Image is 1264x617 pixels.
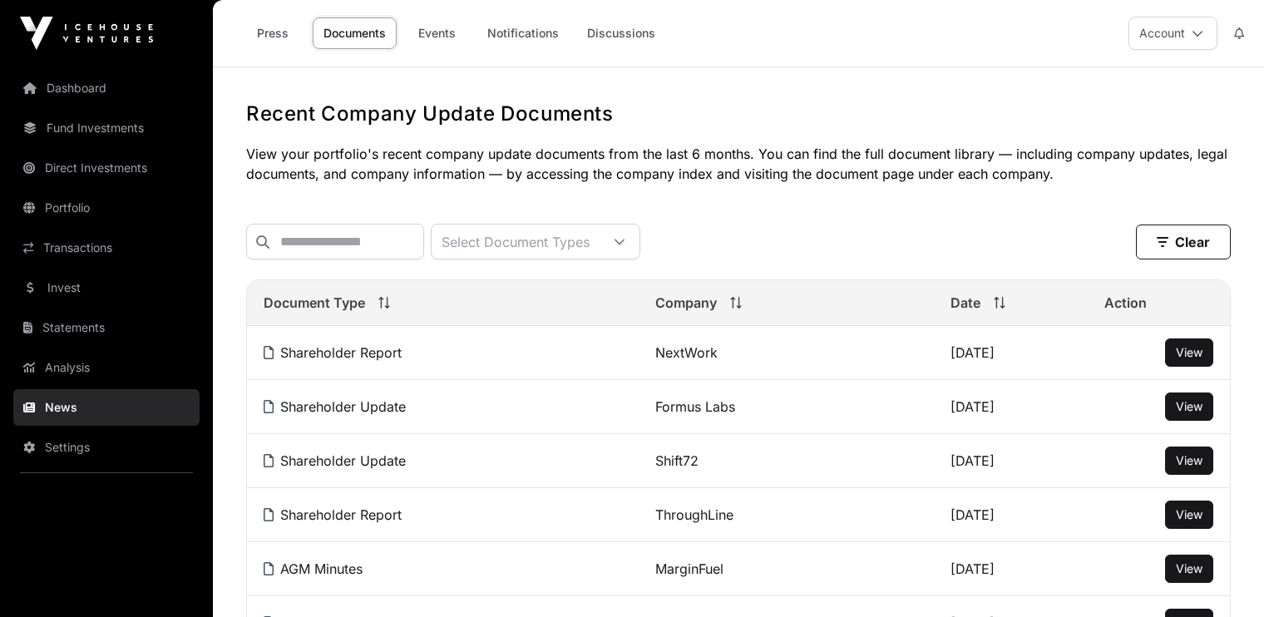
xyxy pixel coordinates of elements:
a: Portfolio [13,190,200,226]
span: Document Type [264,293,365,313]
a: Direct Investments [13,150,200,186]
button: View [1165,555,1213,583]
a: View [1176,344,1202,361]
a: AGM Minutes [264,560,363,577]
a: Shareholder Update [264,452,406,469]
a: Invest [13,269,200,306]
a: Events [403,17,470,49]
span: View [1176,561,1202,575]
a: View [1176,560,1202,577]
button: View [1165,338,1213,367]
p: View your portfolio's recent company update documents from the last 6 months. You can find the fu... [246,144,1231,184]
a: Analysis [13,349,200,386]
span: Company [655,293,717,313]
a: View [1176,398,1202,415]
span: View [1176,507,1202,521]
button: View [1165,501,1213,529]
span: Action [1104,293,1147,313]
a: Shareholder Report [264,344,402,361]
iframe: Chat Widget [1181,537,1264,617]
img: Icehouse Ventures Logo [20,17,153,50]
a: Formus Labs [655,398,735,415]
a: Settings [13,429,200,466]
div: Select Document Types [432,225,600,259]
h1: Recent Company Update Documents [246,101,1231,127]
a: Shift72 [655,452,699,469]
td: [DATE] [934,380,1088,434]
a: View [1176,506,1202,523]
a: Shareholder Update [264,398,406,415]
a: MarginFuel [655,560,723,577]
a: Press [239,17,306,49]
td: [DATE] [934,434,1088,488]
button: View [1165,392,1213,421]
a: Discussions [576,17,666,49]
a: Statements [13,309,200,346]
a: Dashboard [13,70,200,106]
a: Transactions [13,230,200,266]
span: View [1176,345,1202,359]
td: [DATE] [934,488,1088,542]
button: Account [1128,17,1217,50]
a: View [1176,452,1202,469]
button: View [1165,447,1213,475]
span: Date [950,293,980,313]
span: View [1176,399,1202,413]
a: Documents [313,17,397,49]
td: [DATE] [934,326,1088,380]
span: View [1176,453,1202,467]
a: News [13,389,200,426]
button: Clear [1136,225,1231,259]
a: ThroughLine [655,506,733,523]
a: Fund Investments [13,110,200,146]
a: Shareholder Report [264,506,402,523]
a: Notifications [476,17,570,49]
td: [DATE] [934,542,1088,596]
a: NextWork [655,344,718,361]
